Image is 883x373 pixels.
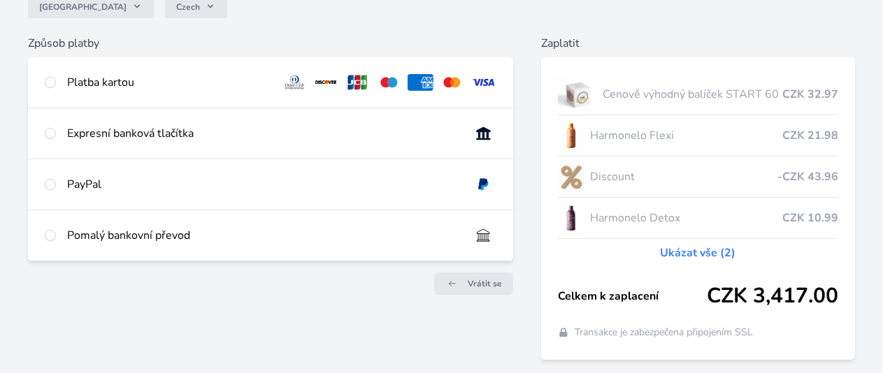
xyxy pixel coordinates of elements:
span: CZK 21.98 [782,127,838,144]
img: amex.svg [408,74,433,91]
span: CZK 32.97 [782,86,838,103]
div: PayPal [67,176,459,193]
div: Pomalý bankovní převod [67,227,459,244]
span: Harmonelo Flexi [590,127,782,144]
img: start.jpg [558,77,598,112]
img: onlineBanking_CZ.svg [471,125,496,142]
span: Harmonelo Detox [590,210,782,226]
span: Cenově výhodný balíček START 60 [603,86,782,103]
a: Ukázat vše (2) [660,244,735,261]
h6: Zaplatit [541,35,855,52]
h6: Způsob platby [28,35,513,52]
span: CZK 10.99 [782,210,838,226]
span: [GEOGRAPHIC_DATA] [39,1,127,13]
a: Vrátit se [434,272,513,295]
img: visa.svg [471,74,496,91]
img: maestro.svg [376,74,402,91]
img: discount-lo.png [558,159,584,194]
span: Czech [176,1,200,13]
img: diners.svg [282,74,308,91]
img: bankTransfer_IBAN.svg [471,227,496,244]
span: Vrátit se [468,278,502,289]
img: jcb.svg [345,74,371,91]
span: Transakce je zabezpečena připojením SSL [575,326,753,339]
img: CLEAN_FLEXI_se_stinem_x-hi_(1)-lo.jpg [558,118,584,153]
span: -CZK 43.96 [777,168,838,185]
div: Expresní banková tlačítka [67,125,459,142]
img: DETOX_se_stinem_x-lo.jpg [558,200,584,235]
span: CZK 3,417.00 [707,284,838,309]
span: Discount [590,168,777,185]
img: paypal.svg [471,176,496,193]
img: discover.svg [313,74,339,91]
img: mc.svg [439,74,465,91]
span: Celkem k zaplacení [558,288,707,305]
div: Platba kartou [67,74,271,91]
